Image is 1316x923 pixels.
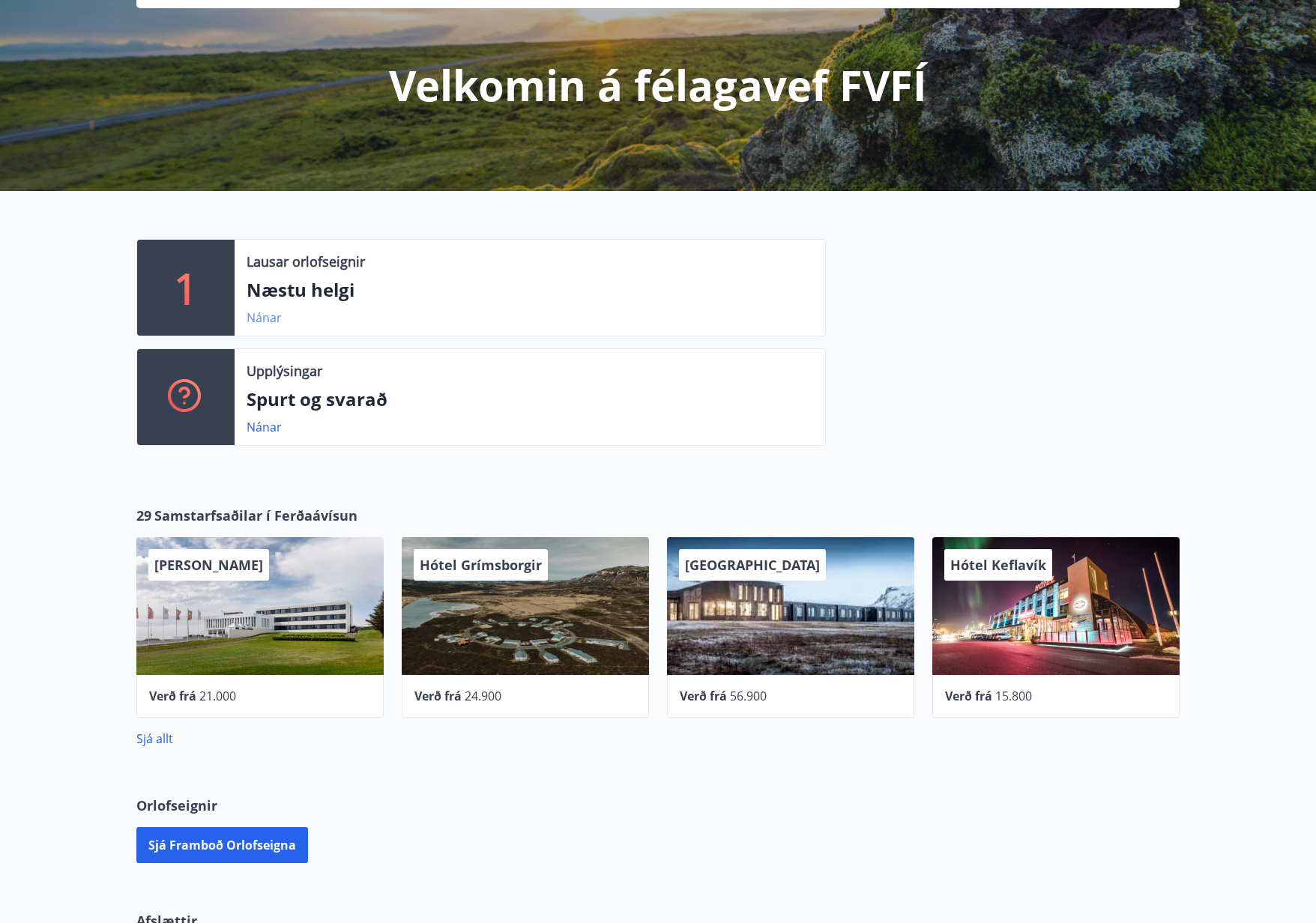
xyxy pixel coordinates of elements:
p: Spurt og svarað [247,387,813,412]
span: Hótel Grímsborgir [420,556,542,574]
span: Verð frá [680,688,727,704]
span: 21.000 [199,688,236,704]
span: Hótel Keflavík [950,556,1046,574]
span: [PERSON_NAME] [154,556,263,574]
p: Næstu helgi [247,277,813,303]
span: 56.900 [730,688,767,704]
button: Sjá framboð orlofseigna [136,827,308,863]
p: Upplýsingar [247,361,322,381]
span: Samstarfsaðilar í Ferðaávísun [154,506,357,525]
a: Sjá allt [136,730,173,747]
a: Nánar [247,309,282,326]
span: 15.800 [995,688,1032,704]
span: Orlofseignir [136,796,217,815]
a: Nánar [247,419,282,435]
p: Lausar orlofseignir [247,252,365,271]
span: 24.900 [465,688,501,704]
span: Verð frá [149,688,196,704]
p: Velkomin á félagavef FVFÍ [389,56,927,113]
span: Verð frá [945,688,992,704]
span: 29 [136,506,151,525]
p: 1 [174,259,198,316]
span: Verð frá [414,688,462,704]
span: [GEOGRAPHIC_DATA] [685,556,820,574]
